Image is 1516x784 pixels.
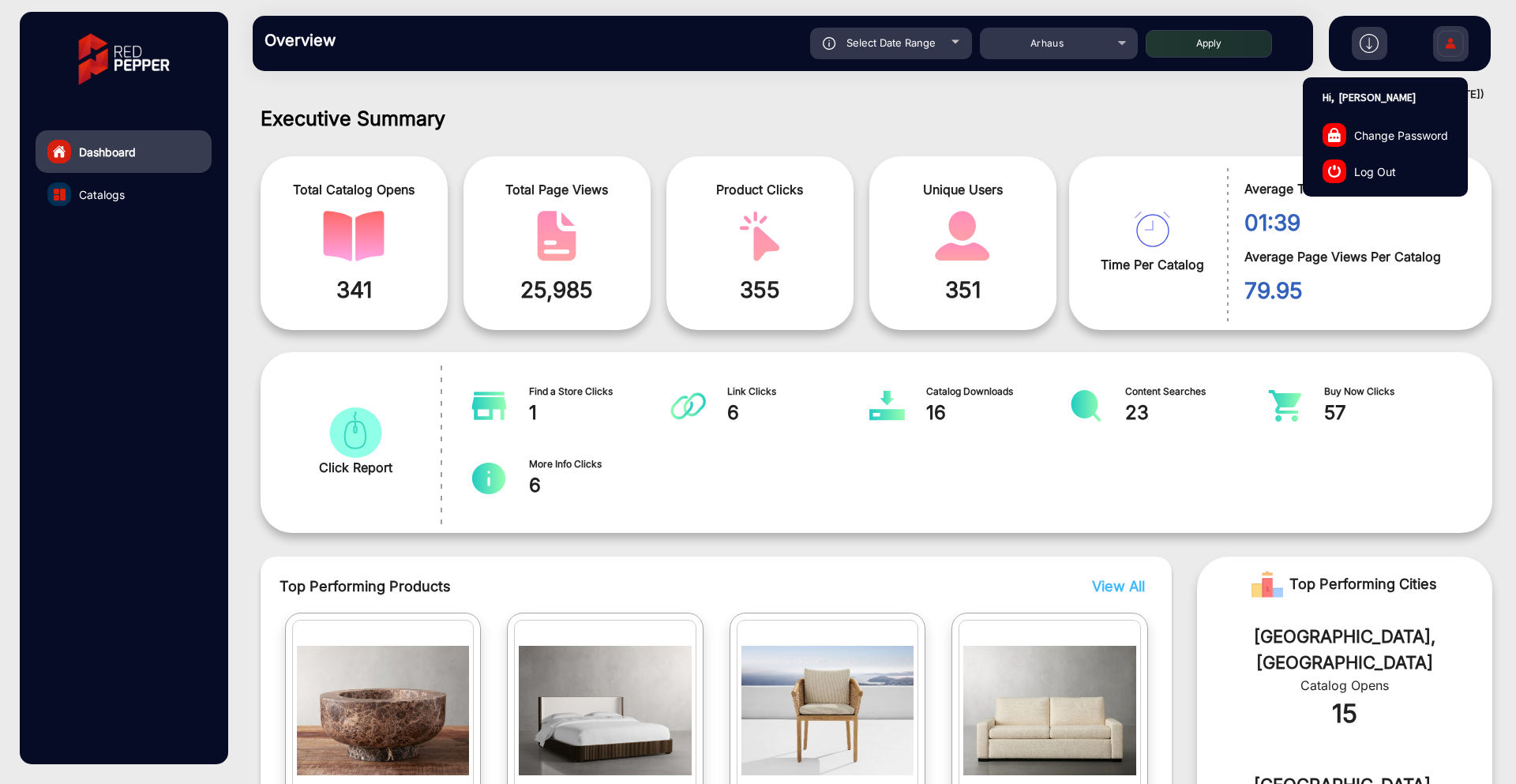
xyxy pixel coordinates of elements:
[881,273,1045,306] span: 351
[36,130,212,173] a: Dashboard
[1354,126,1448,143] span: Change Password
[79,144,136,160] span: Dashboard
[846,36,936,49] span: Select Date Range
[1088,576,1141,597] button: View All
[529,399,672,427] span: 1
[261,107,1492,130] h1: Executive Summary
[323,211,385,261] img: catalog
[1125,384,1268,399] span: Content Searches
[319,458,392,477] span: Click Report
[1328,127,1341,141] img: change-password
[1244,274,1468,307] span: 79.95
[1221,676,1469,695] div: Catalog Opens
[1328,165,1341,178] img: log-out
[325,407,386,458] img: catalog
[1289,568,1437,600] span: Top Performing Cities
[1244,247,1468,266] span: Average Page Views Per Catalog
[237,87,1484,103] div: ([DATE] - [DATE])
[36,173,212,216] a: Catalogs
[54,189,66,201] img: catalog
[1304,84,1467,111] p: Hi, [PERSON_NAME]
[1135,212,1170,247] img: catalog
[1244,206,1468,239] span: 01:39
[1221,695,1469,733] div: 15
[1360,34,1379,53] img: h2download.svg
[471,463,507,494] img: catalog
[1251,568,1283,600] img: Rank image
[1092,578,1145,595] span: View All
[1146,30,1272,58] button: Apply
[926,399,1069,427] span: 16
[471,390,507,422] img: catalog
[265,31,486,50] h3: Overview
[1354,163,1396,179] span: Log Out
[272,273,436,306] span: 341
[529,457,672,471] span: More Info Clicks
[1324,384,1467,399] span: Buy Now Clicks
[272,180,436,199] span: Total Catalog Opens
[1030,37,1064,49] span: Arhaus
[727,399,870,427] span: 6
[1125,399,1268,427] span: 23
[52,144,66,159] img: home
[823,37,836,50] img: icon
[475,273,639,306] span: 25,985
[727,384,870,399] span: Link Clicks
[526,211,587,261] img: catalog
[529,384,672,399] span: Find a Store Clicks
[79,186,125,203] span: Catalogs
[1068,390,1104,422] img: catalog
[1324,399,1467,427] span: 57
[670,390,706,422] img: catalog
[729,211,790,261] img: catalog
[67,20,181,99] img: vmg-logo
[1434,18,1467,73] img: Sign%20Up.svg
[869,390,905,422] img: catalog
[881,180,1045,199] span: Unique Users
[1244,179,1468,198] span: Average Time Per Catalog
[475,180,639,199] span: Total Page Views
[1267,390,1303,422] img: catalog
[1221,624,1469,676] div: [GEOGRAPHIC_DATA], [GEOGRAPHIC_DATA]
[529,471,672,500] span: 6
[678,273,842,306] span: 355
[932,211,993,261] img: catalog
[280,576,945,597] span: Top Performing Products
[926,384,1069,399] span: Catalog Downloads
[678,180,842,199] span: Product Clicks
